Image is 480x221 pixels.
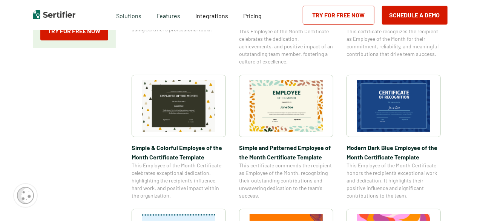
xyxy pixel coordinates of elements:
img: Simple and Patterned Employee of the Month Certificate Template [250,80,323,132]
a: Try for Free Now [40,22,108,40]
span: Pricing [243,12,262,19]
button: Schedule a Demo [382,6,448,25]
img: Cookie Popup Icon [17,187,34,204]
a: Modern Dark Blue Employee of the Month Certificate TemplateModern Dark Blue Employee of the Month... [347,75,441,199]
img: Sertifier | Digital Credentialing Platform [33,10,75,19]
span: This Employee of the Month Certificate honors the recipient’s exceptional work and dedication. It... [347,162,441,199]
span: Features [156,10,180,20]
a: Simple and Patterned Employee of the Month Certificate TemplateSimple and Patterned Employee of t... [239,75,333,199]
iframe: Chat Widget [442,185,480,221]
span: This Employee of the Month Certificate celebrates exceptional dedication, highlighting the recipi... [132,162,226,199]
a: Try for Free Now [303,6,374,25]
img: Simple & Colorful Employee of the Month Certificate Template [142,80,215,132]
a: Integrations [195,10,228,20]
span: Solutions [116,10,141,20]
span: Modern Dark Blue Employee of the Month Certificate Template [347,143,441,162]
a: Simple & Colorful Employee of the Month Certificate TemplateSimple & Colorful Employee of the Mon... [132,75,226,199]
img: Modern Dark Blue Employee of the Month Certificate Template [357,80,430,132]
span: Simple and Patterned Employee of the Month Certificate Template [239,143,333,162]
span: Simple & Colorful Employee of the Month Certificate Template [132,143,226,162]
span: This certificate recognizes the recipient as Employee of the Month for their commitment, reliabil... [347,28,441,58]
span: Integrations [195,12,228,19]
span: This certificate commends the recipient as Employee of the Month, recognizing their outstanding c... [239,162,333,199]
span: This Employee of the Month Certificate celebrates the dedication, achievements, and positive impa... [239,28,333,65]
a: Pricing [243,10,262,20]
